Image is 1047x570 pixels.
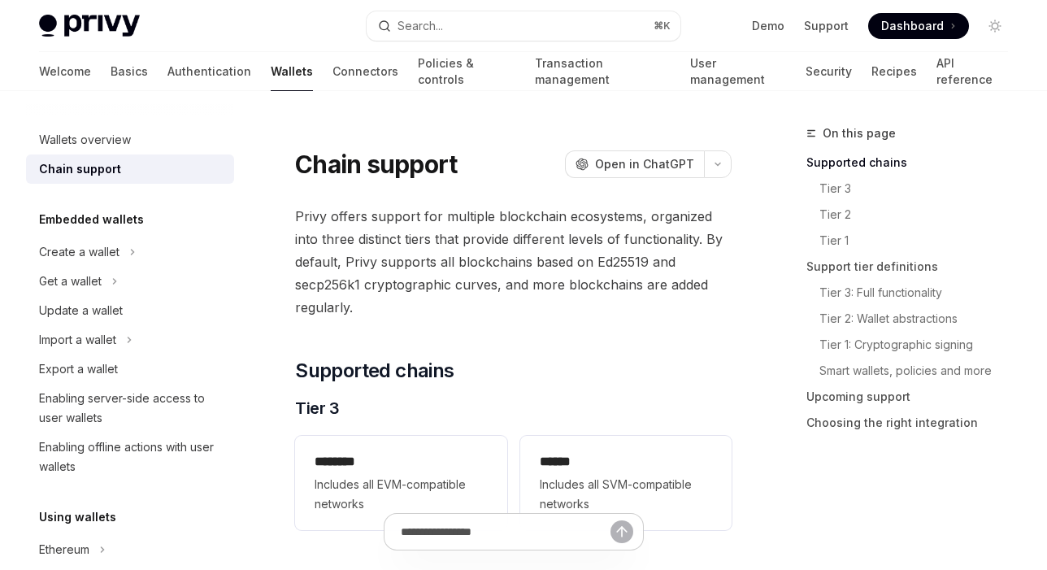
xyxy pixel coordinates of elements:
a: Tier 3 [806,176,1021,202]
a: Tier 1: Cryptographic signing [806,332,1021,358]
h1: Chain support [295,150,457,179]
button: Search...⌘K [367,11,681,41]
a: Wallets [271,52,313,91]
button: Send message [610,520,633,543]
a: Basics [111,52,148,91]
a: **** *Includes all SVM-compatible networks [520,436,732,530]
button: Toggle dark mode [982,13,1008,39]
div: Create a wallet [39,242,119,262]
button: Create a wallet [26,237,234,267]
a: User management [690,52,786,91]
a: **** ***Includes all EVM-compatible networks [295,436,506,530]
a: Supported chains [806,150,1021,176]
a: Recipes [871,52,917,91]
a: Update a wallet [26,296,234,325]
a: Enabling server-side access to user wallets [26,384,234,433]
button: Ethereum [26,535,234,564]
a: Enabling offline actions with user wallets [26,433,234,481]
a: Connectors [332,52,398,91]
a: API reference [936,52,1008,91]
a: Demo [752,18,784,34]
a: Export a wallet [26,355,234,384]
div: Search... [398,16,443,36]
img: light logo [39,15,140,37]
a: Authentication [167,52,251,91]
a: Policies & controls [418,52,515,91]
span: Includes all EVM-compatible networks [315,475,487,514]
a: Chain support [26,154,234,184]
span: Supported chains [295,358,454,384]
a: Support [804,18,849,34]
div: Enabling offline actions with user wallets [39,437,224,476]
span: Includes all SVM-compatible networks [540,475,712,514]
div: Enabling server-side access to user wallets [39,389,224,428]
input: Ask a question... [401,514,610,550]
h5: Using wallets [39,507,116,527]
a: Transaction management [535,52,670,91]
a: Wallets overview [26,125,234,154]
a: Tier 3: Full functionality [806,280,1021,306]
a: Dashboard [868,13,969,39]
a: Tier 2: Wallet abstractions [806,306,1021,332]
span: Privy offers support for multiple blockchain ecosystems, organized into three distinct tiers that... [295,205,732,319]
a: Upcoming support [806,384,1021,410]
span: Dashboard [881,18,944,34]
a: Smart wallets, policies and more [806,358,1021,384]
span: Tier 3 [295,397,339,420]
div: Import a wallet [39,330,116,350]
h5: Embedded wallets [39,210,144,229]
a: Welcome [39,52,91,91]
button: Import a wallet [26,325,234,355]
a: Support tier definitions [806,254,1021,280]
a: Choosing the right integration [806,410,1021,436]
div: Export a wallet [39,359,118,379]
div: Update a wallet [39,301,123,320]
button: Get a wallet [26,267,234,296]
div: Ethereum [39,540,89,559]
div: Get a wallet [39,272,102,291]
span: Open in ChatGPT [595,156,694,172]
div: Wallets overview [39,130,131,150]
span: On this page [823,124,896,143]
span: ⌘ K [654,20,671,33]
a: Tier 1 [806,228,1021,254]
button: Open in ChatGPT [565,150,704,178]
div: Chain support [39,159,121,179]
a: Tier 2 [806,202,1021,228]
a: Security [806,52,852,91]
